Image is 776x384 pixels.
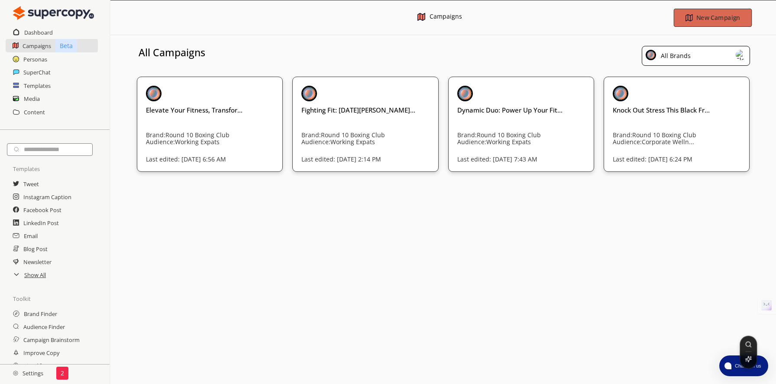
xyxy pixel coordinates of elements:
[61,370,64,377] p: 2
[13,4,94,22] img: Close
[24,92,40,105] a: Media
[613,139,748,145] p: Audience: Corporate Welln...
[24,307,57,320] a: Brand Finder
[23,255,52,268] a: Newsletter
[674,9,752,27] button: New Campaign
[646,50,656,60] img: Close
[139,46,205,59] h3: All Campaigns
[24,26,53,39] a: Dashboard
[457,156,602,163] p: Last edited: [DATE] 7:43 AM
[301,106,429,114] h3: Fighting Fit: [DATE][PERSON_NAME]...
[23,242,48,255] a: Blog Post
[719,355,768,376] button: atlas-launcher
[24,229,38,242] a: Email
[23,333,80,346] a: Campaign Brainstorm
[146,86,162,101] img: Close
[23,190,71,203] a: Instagram Caption
[658,50,691,62] div: All Brands
[736,50,746,60] img: Close
[23,39,51,52] a: Campaigns
[613,156,758,163] p: Last edited: [DATE] 6:24 PM
[23,177,39,190] a: Tweet
[23,346,59,359] a: Improve Copy
[457,139,592,145] p: Audience: Working Expats
[24,106,45,119] a: Content
[24,79,51,92] a: Templates
[457,106,585,114] h3: Dynamic Duo: Power Up Your Fit...
[613,106,740,114] h3: Knock Out Stress This Black Fr...
[146,132,281,139] p: Brand: Round 10 Boxing Club
[55,39,77,52] p: Beta
[23,320,65,333] a: Audience Finder
[13,371,18,376] img: Close
[23,53,47,66] a: Personas
[731,362,763,369] span: Chat with us
[23,66,51,79] a: SuperChat
[146,106,274,114] h3: Elevate Your Fitness, Transfor...
[417,13,425,21] img: Close
[696,13,740,22] b: New Campaign
[301,139,436,145] p: Audience: Working Expats
[430,13,462,22] div: Campaigns
[613,86,628,101] img: Close
[301,86,317,101] img: Close
[146,156,291,163] p: Last edited: [DATE] 6:56 AM
[613,132,748,139] p: Brand: Round 10 Boxing Club
[146,139,281,145] p: Audience: Working Expats
[24,359,58,372] a: Simplify Copy
[301,156,446,163] p: Last edited: [DATE] 2:14 PM
[23,216,59,229] a: LinkedIn Post
[301,132,436,139] p: Brand: Round 10 Boxing Club
[457,86,473,101] img: Close
[23,203,61,216] a: Facebook Post
[457,132,592,139] p: Brand: Round 10 Boxing Club
[24,268,46,281] a: Show All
